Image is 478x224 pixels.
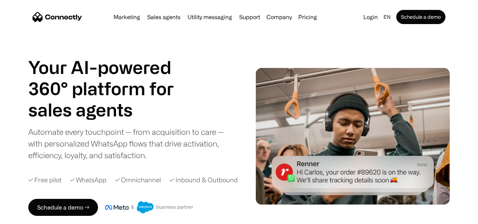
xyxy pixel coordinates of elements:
div: en [381,12,395,22]
a: Support [236,14,263,20]
aside: Language selected: English [7,211,42,222]
a: Utility messaging [185,14,235,20]
div: Automate every touchpoint — from acquisition to care — with personalized WhatsApp flows that driv... [28,126,236,161]
a: Pricing [295,14,320,20]
div: ✓ WhatsApp [70,175,106,185]
div: Company [264,12,294,22]
div: ✓ Inbound & Outbound [169,175,238,185]
div: 1 of 4 [28,99,191,120]
a: Schedule a demo [396,10,445,24]
h1: sales agents [28,99,191,120]
a: Schedule a demo → [28,199,98,216]
h1: Your AI-powered 360° platform for [28,57,191,99]
div: en [384,12,391,22]
div: Company [266,12,292,22]
img: Meta and Salesforce business partner badge. [105,201,194,213]
div: ✓ Free pilot [28,175,62,185]
a: home [33,12,82,22]
ul: Language list [14,212,42,222]
a: Login [361,12,381,22]
div: ✓ Omnichannel [115,175,161,185]
a: Marketing [111,14,143,20]
div: carousel [28,99,191,120]
a: Sales agents [144,14,183,20]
